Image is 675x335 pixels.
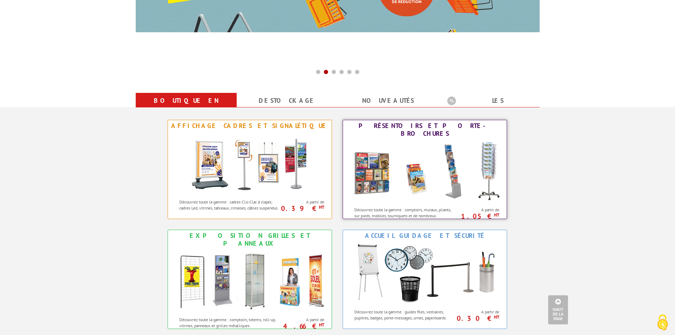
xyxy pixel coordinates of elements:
[548,295,568,324] a: Haut de la page
[245,94,329,107] a: Destockage
[168,230,332,329] a: Exposition Grilles et Panneaux Exposition Grilles et Panneaux Découvrez toute la gamme : comptoir...
[184,132,315,195] img: Affichage Cadres et Signalétique
[346,94,430,107] a: nouveautés
[170,122,330,130] div: Affichage Cadres et Signalétique
[454,316,500,320] p: 0.30 €
[354,207,455,225] p: Découvrez toute la gamme : comptoirs, muraux, pliants, sur pieds, mobiles, tourniquets et de nomb...
[319,204,324,210] sup: HT
[345,232,505,240] div: Accueil Guidage et Sécurité
[319,322,324,328] sup: HT
[345,122,505,138] div: Présentoirs et Porte-brochures
[654,314,671,331] img: Cookies (fenêtre modale)
[168,120,332,219] a: Affichage Cadres et Signalétique Affichage Cadres et Signalétique Découvrez toute la gamme : cadr...
[347,241,503,305] img: Accueil Guidage et Sécurité
[170,232,330,247] div: Exposition Grilles et Panneaux
[457,309,500,315] span: A partir de
[179,199,280,211] p: Découvrez toute la gamme : cadres Clic-Clac à clapet, cadres Led, vitrines, tableaux, cimaises, c...
[447,94,536,108] b: Les promotions
[279,206,325,211] p: 0.39 €
[347,139,503,203] img: Présentoirs et Porte-brochures
[172,249,328,313] img: Exposition Grilles et Panneaux
[179,317,280,329] p: Découvrez toute la gamme : comptoirs, totems, roll-up, vitrines, panneaux et grilles métalliques.
[447,94,531,120] a: Les promotions
[494,212,499,218] sup: HT
[144,94,228,120] a: Boutique en ligne
[454,214,500,218] p: 1.05 €
[457,207,500,213] span: A partir de
[279,324,325,328] p: 4.66 €
[282,199,325,205] span: A partir de
[343,230,507,329] a: Accueil Guidage et Sécurité Accueil Guidage et Sécurité Découvrez toute la gamme : guides files, ...
[343,120,507,219] a: Présentoirs et Porte-brochures Présentoirs et Porte-brochures Découvrez toute la gamme : comptoir...
[354,309,455,321] p: Découvrez toute la gamme : guides files, vestiaires, pupitres, badges, porte-messages, urnes, pap...
[650,311,675,335] button: Cookies (fenêtre modale)
[282,317,325,323] span: A partir de
[494,314,499,320] sup: HT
